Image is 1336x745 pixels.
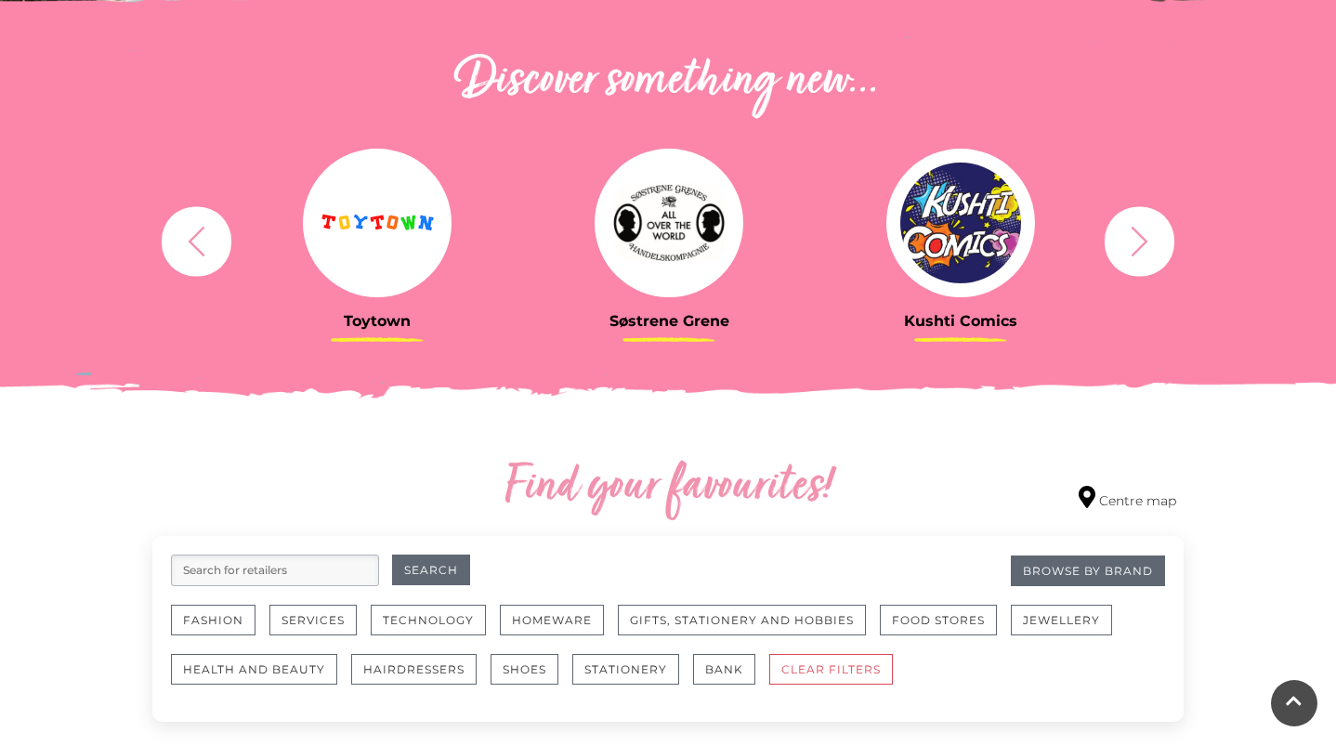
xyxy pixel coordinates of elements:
h3: Toytown [245,312,509,330]
a: Toytown [245,149,509,330]
a: Bank [693,654,769,703]
a: Services [269,605,371,654]
button: Services [269,605,357,635]
a: Fashion [171,605,269,654]
a: Stationery [572,654,693,703]
button: CLEAR FILTERS [769,654,893,685]
a: Homeware [500,605,618,654]
button: Hairdressers [351,654,477,685]
button: Homeware [500,605,604,635]
a: Health and Beauty [171,654,351,703]
h3: Søstrene Grene [537,312,801,330]
a: CLEAR FILTERS [769,654,907,703]
button: Jewellery [1011,605,1112,635]
input: Search for retailers [171,555,379,586]
button: Fashion [171,605,255,635]
button: Technology [371,605,486,635]
a: Jewellery [1011,605,1126,654]
a: Shoes [491,654,572,703]
a: Food Stores [880,605,1011,654]
button: Gifts, Stationery and Hobbies [618,605,866,635]
button: Bank [693,654,755,685]
a: Gifts, Stationery and Hobbies [618,605,880,654]
button: Health and Beauty [171,654,337,685]
button: Shoes [491,654,558,685]
a: Browse By Brand [1011,555,1165,586]
a: Kushti Comics [829,149,1093,330]
button: Food Stores [880,605,997,635]
a: Centre map [1079,486,1176,511]
a: Søstrene Grene [537,149,801,330]
button: Stationery [572,654,679,685]
h2: Discover something new... [152,52,1184,111]
button: Search [392,555,470,585]
h3: Kushti Comics [829,312,1093,330]
h2: Find your favourites! [329,458,1007,517]
a: Technology [371,605,500,654]
a: Hairdressers [351,654,491,703]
